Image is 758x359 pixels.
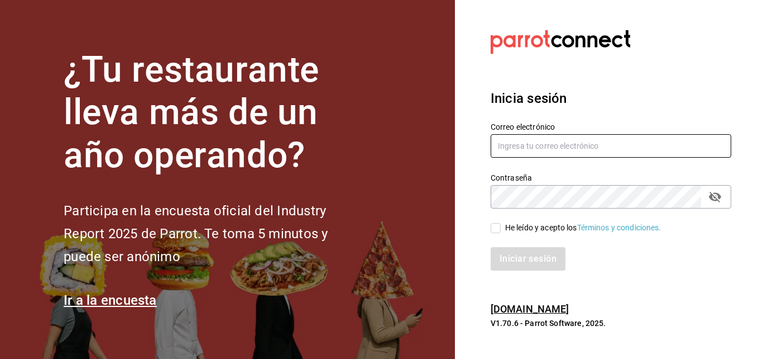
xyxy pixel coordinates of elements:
[505,222,661,234] div: He leído y acepto los
[491,88,731,108] h3: Inicia sesión
[706,187,725,206] button: passwordField
[491,134,731,158] input: Ingresa tu correo electrónico
[64,200,365,268] h2: Participa en la encuesta oficial del Industry Report 2025 de Parrot. Te toma 5 minutos y puede se...
[577,223,661,232] a: Términos y condiciones.
[64,292,157,308] a: Ir a la encuesta
[491,318,731,329] p: V1.70.6 - Parrot Software, 2025.
[491,303,569,315] a: [DOMAIN_NAME]
[491,122,731,130] label: Correo electrónico
[491,173,731,181] label: Contraseña
[64,49,365,177] h1: ¿Tu restaurante lleva más de un año operando?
